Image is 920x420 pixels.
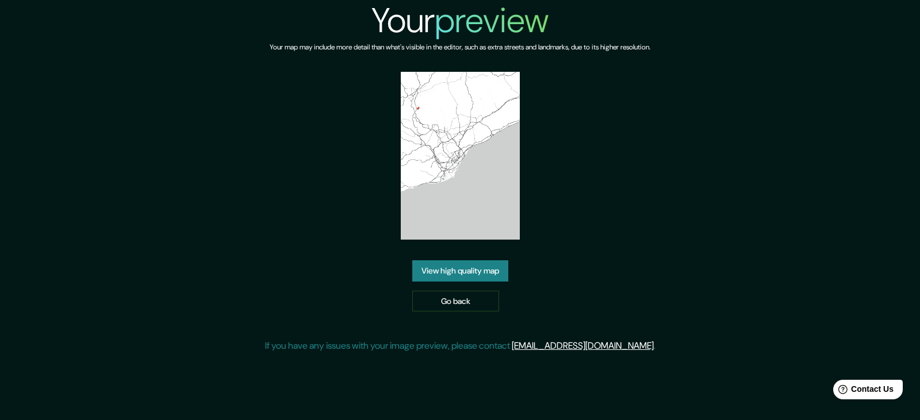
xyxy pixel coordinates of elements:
iframe: Help widget launcher [818,375,907,407]
p: If you have any issues with your image preview, please contact . [265,339,655,353]
h6: Your map may include more detail than what's visible in the editor, such as extra streets and lan... [270,41,650,53]
a: Go back [412,291,499,312]
a: [EMAIL_ADDRESS][DOMAIN_NAME] [512,340,654,352]
img: created-map-preview [401,72,520,240]
a: View high quality map [412,260,508,282]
